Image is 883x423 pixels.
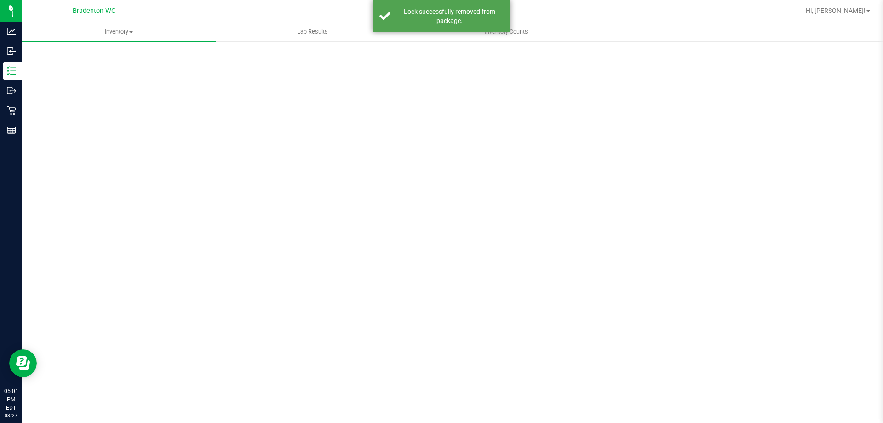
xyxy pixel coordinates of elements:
[22,28,216,36] span: Inventory
[73,7,115,15] span: Bradenton WC
[216,22,409,41] a: Lab Results
[806,7,866,14] span: Hi, [PERSON_NAME]!
[396,7,504,25] div: Lock successfully removed from package.
[7,27,16,36] inline-svg: Analytics
[22,22,216,41] a: Inventory
[4,387,18,412] p: 05:01 PM EDT
[7,46,16,56] inline-svg: Inbound
[7,106,16,115] inline-svg: Retail
[7,126,16,135] inline-svg: Reports
[7,86,16,95] inline-svg: Outbound
[285,28,340,36] span: Lab Results
[9,349,37,377] iframe: Resource center
[4,412,18,419] p: 08/27
[7,66,16,75] inline-svg: Inventory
